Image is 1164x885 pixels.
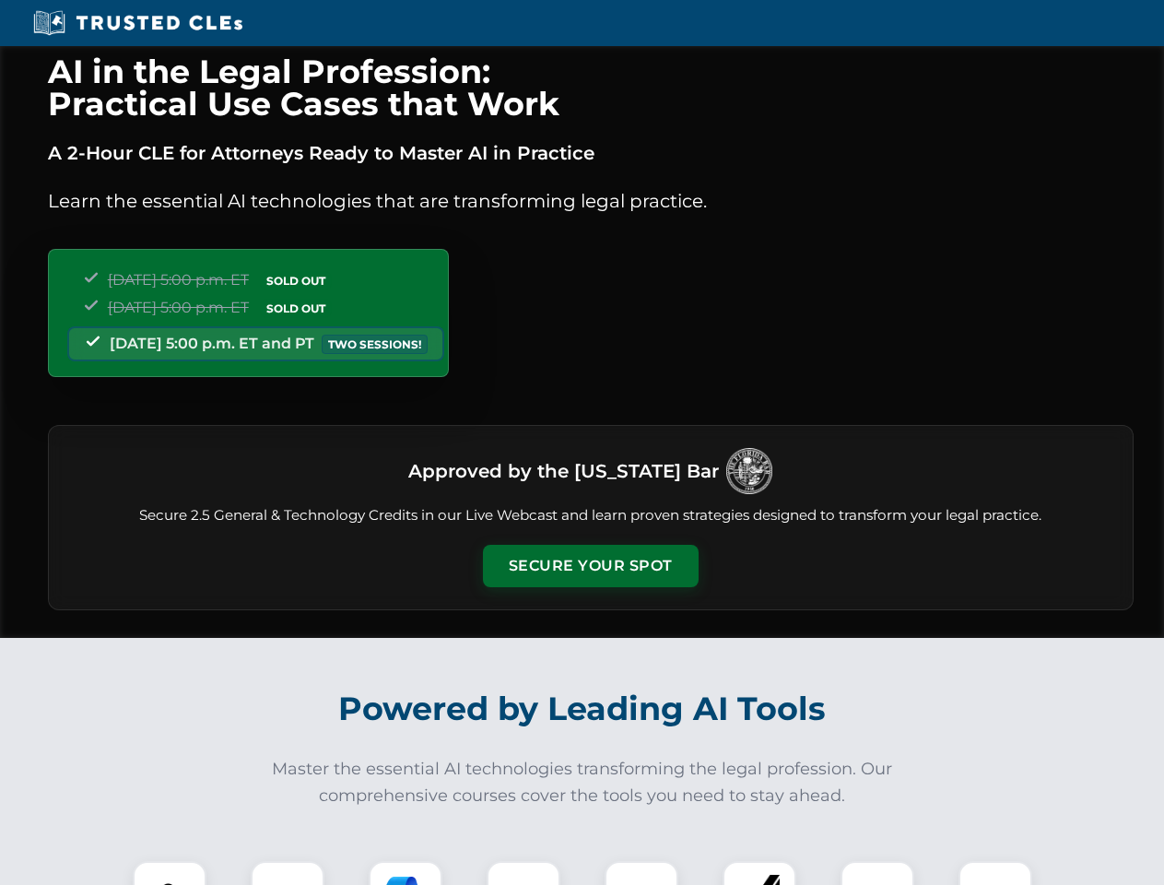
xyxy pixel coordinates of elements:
h1: AI in the Legal Profession: Practical Use Cases that Work [48,55,1134,120]
span: SOLD OUT [260,271,332,290]
span: [DATE] 5:00 p.m. ET [108,299,249,316]
span: [DATE] 5:00 p.m. ET [108,271,249,289]
button: Secure Your Spot [483,545,699,587]
span: SOLD OUT [260,299,332,318]
img: Logo [726,448,772,494]
img: Trusted CLEs [28,9,248,37]
h2: Powered by Leading AI Tools [72,677,1093,741]
p: Secure 2.5 General & Technology Credits in our Live Webcast and learn proven strategies designed ... [71,505,1111,526]
p: Master the essential AI technologies transforming the legal profession. Our comprehensive courses... [260,756,905,809]
h3: Approved by the [US_STATE] Bar [408,454,719,488]
p: A 2-Hour CLE for Attorneys Ready to Master AI in Practice [48,138,1134,168]
p: Learn the essential AI technologies that are transforming legal practice. [48,186,1134,216]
